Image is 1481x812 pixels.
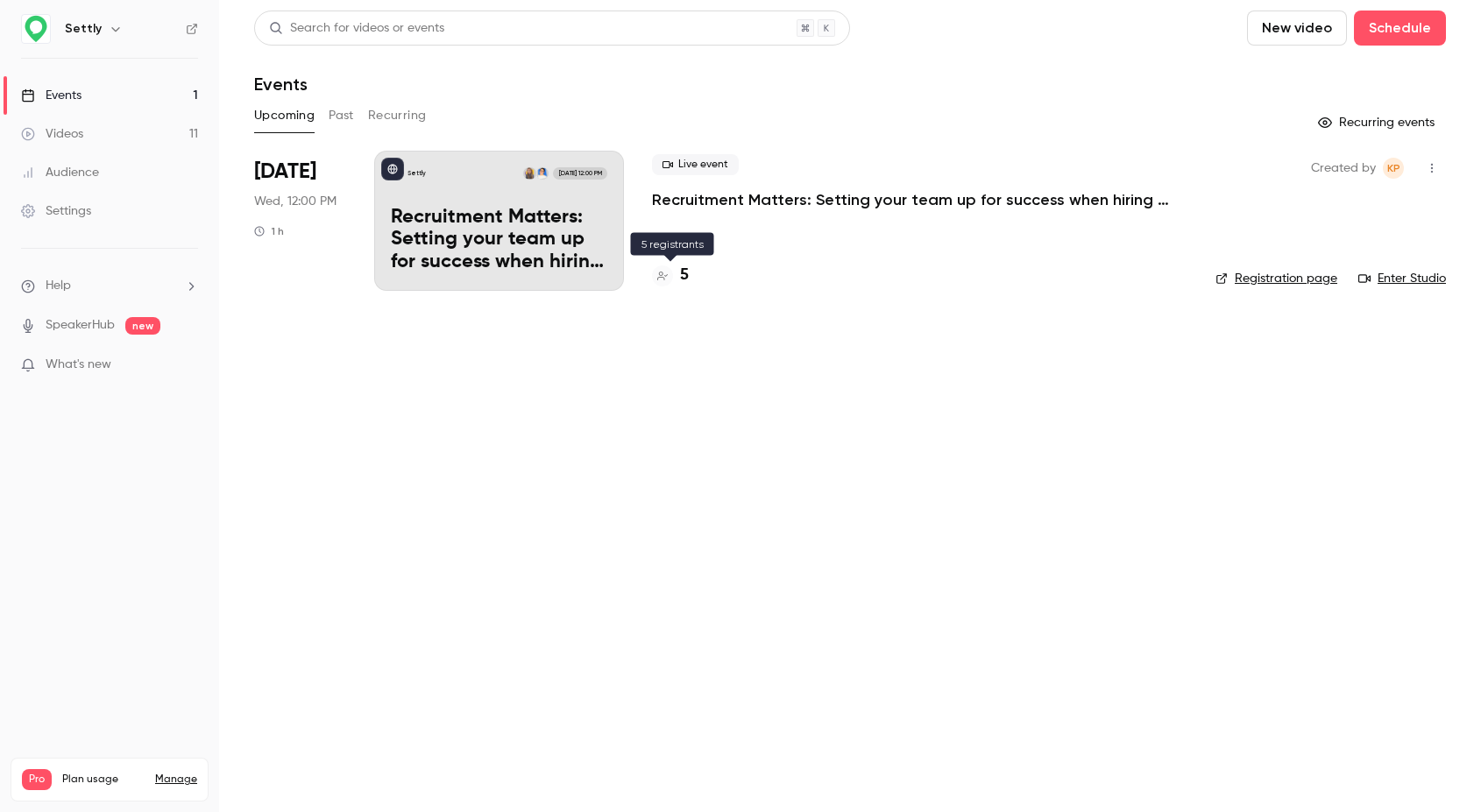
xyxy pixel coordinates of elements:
span: Wed, 12:00 PM [254,193,337,210]
p: Recruitment Matters: Setting your team up for success when hiring internationally [391,207,607,274]
button: Schedule [1354,11,1446,46]
img: Erika Barbato [523,167,535,180]
span: [DATE] 12:00 PM [553,167,606,180]
span: Created by [1311,158,1376,179]
span: Live event [652,154,739,175]
div: 1 h [254,224,284,238]
span: Help [46,277,71,295]
button: New video [1247,11,1347,46]
span: Plan usage [62,773,145,787]
div: Events [21,87,81,104]
a: 5 [652,264,689,287]
h4: 5 [680,264,689,287]
button: Recurring [368,102,427,130]
p: Settly [407,169,426,178]
div: Settings [21,202,91,220]
iframe: Noticeable Trigger [177,357,198,373]
button: Upcoming [254,102,315,130]
button: Past [329,102,354,130]
a: Registration page [1215,270,1337,287]
div: Sep 24 Wed, 12:00 PM (Europe/Amsterdam) [254,151,346,291]
div: Search for videos or events [269,19,444,38]
a: Recruitment Matters: Setting your team up for success when hiring internationally [652,189,1178,210]
span: new [125,317,160,335]
li: help-dropdown-opener [21,277,198,295]
span: Kimo Paula [1383,158,1404,179]
img: Settly [22,15,50,43]
span: KP [1387,158,1400,179]
h6: Settly [65,20,102,38]
a: SpeakerHub [46,316,115,335]
span: [DATE] [254,158,316,186]
img: Sandra Sazdov [536,167,549,180]
h1: Events [254,74,308,95]
div: Videos [21,125,83,143]
a: Enter Studio [1358,270,1446,287]
a: Manage [155,773,197,787]
div: Audience [21,164,99,181]
a: Recruitment Matters: Setting your team up for success when hiring internationallySettlySandra Saz... [374,151,624,291]
span: Pro [22,769,52,790]
span: What's new [46,356,111,374]
button: Recurring events [1310,109,1446,137]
